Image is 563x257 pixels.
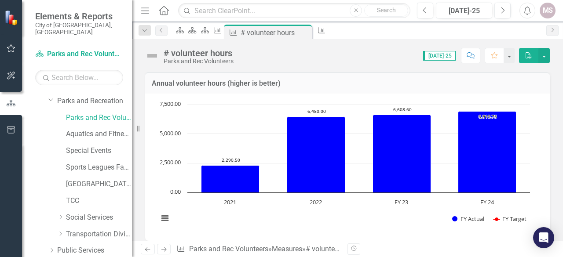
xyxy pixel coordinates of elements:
a: Parks and Rec Volunteers [35,49,123,59]
a: [GEOGRAPHIC_DATA] [66,179,132,189]
svg: Interactive chart [154,100,534,232]
text: 6,480.00 [307,108,326,114]
text: 6,910.75 [479,113,497,119]
button: MS [540,3,556,18]
button: Show FY Target [494,215,526,223]
path: 2022, 6,480. FY Actual. [287,116,345,192]
a: Aquatics and Fitness Center [66,129,132,139]
button: View chart menu, Chart [159,212,171,224]
path: FY 24, 6,910.75. FY Actual. [458,111,516,192]
div: # volunteer hours [306,245,360,253]
div: # volunteer hours [241,27,310,38]
text: 6,608.60 [393,106,412,112]
text: FY 24 [480,198,494,206]
path: FY 23, 6,608.6. FY Actual. [373,115,431,192]
a: Parks and Rec Volunteers [66,113,132,123]
button: [DATE]-25 [436,3,492,18]
path: 2021, 2,290.5. FY Actual. [201,165,260,192]
text: 0.00 [170,188,181,195]
a: Social Services [66,213,132,223]
text: 2,500.00 [160,158,181,166]
a: Parks and Recreation [57,96,132,106]
div: Parks and Rec Volunteers [164,58,234,65]
img: Not Defined [145,49,159,63]
span: Search [377,7,396,14]
a: Special Events [66,146,132,156]
a: Transportation Division [66,229,132,239]
text: 7,500.00 [160,100,181,108]
img: ClearPoint Strategy [4,10,20,25]
g: FY Actual, series 1 of 2. Bar series with 4 bars. [201,111,516,192]
span: [DATE]-25 [423,51,456,61]
div: # volunteer hours [164,48,234,58]
text: 2,290.50 [222,157,240,163]
a: Measures [272,245,302,253]
a: Public Services [57,246,132,256]
input: Search Below... [35,70,123,85]
div: Chart. Highcharts interactive chart. [154,100,541,232]
a: Sports Leagues Facilities Fields [66,163,132,173]
text: FY 23 [395,198,408,206]
text: 2022 [310,198,322,206]
div: » » [176,244,341,254]
button: Search [364,4,408,17]
h3: Annual volunteer hours (higher is better) [152,80,543,87]
div: [DATE]-25 [439,6,489,16]
span: Elements & Reports [35,11,123,22]
a: TCC [66,196,132,206]
input: Search ClearPoint... [178,3,410,18]
a: Parks and Rec Volunteers [189,245,268,253]
button: Show FY Actual [452,215,484,223]
text: 2021 [224,198,236,206]
small: City of [GEOGRAPHIC_DATA], [GEOGRAPHIC_DATA] [35,22,123,36]
text: 5,000.00 [160,129,181,137]
div: Open Intercom Messenger [533,227,554,248]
